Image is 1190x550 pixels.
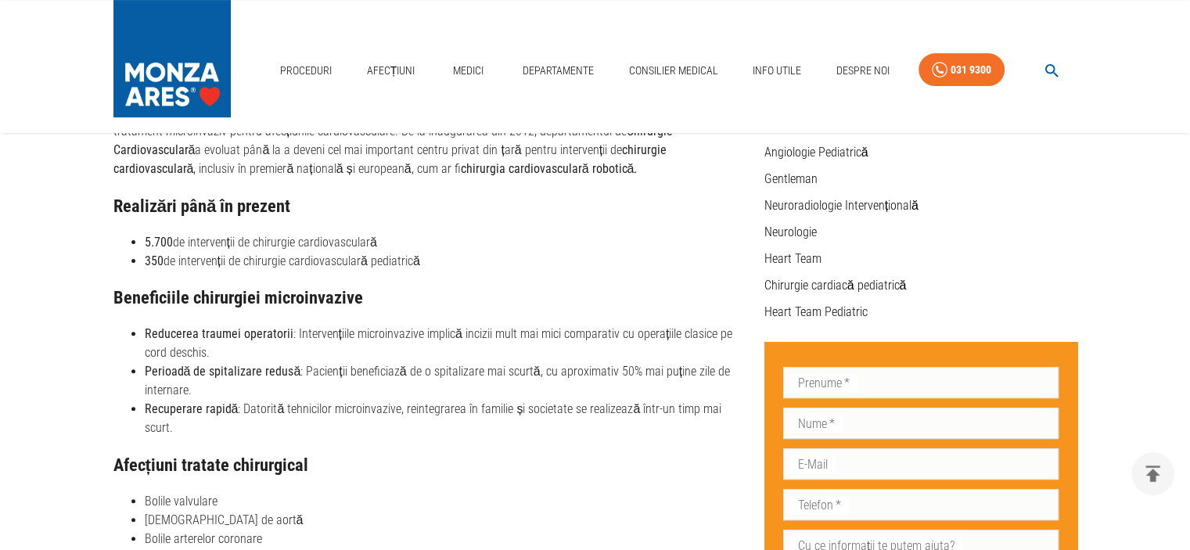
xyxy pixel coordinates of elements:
a: Despre Noi [830,55,896,87]
a: Angiologie Pediatrică [764,145,868,160]
button: delete [1131,452,1174,495]
strong: Perioadă de spitalizare redusă [145,364,301,379]
a: Neuroradiologie Intervențională [764,198,919,213]
h3: Beneficiile chirurgiei microinvazive [113,288,752,307]
div: 031 9300 [951,60,991,80]
a: Heart Team Pediatric [764,304,868,319]
a: Afecțiuni [361,55,422,87]
a: Consilier Medical [622,55,724,87]
strong: 350 [145,253,164,268]
a: Chirurgie cardiacă pediatrică [764,278,907,293]
a: Heart Team [764,251,821,266]
a: Proceduri [274,55,338,87]
li: : Intervențiile microinvazive implică incizii mult mai mici comparativ cu operațiile clasice pe c... [145,325,752,362]
li: de intervenții de chirurgie cardiovasculară​ [145,233,752,252]
p: Departamentul de este unul dintre cele mai performante din [GEOGRAPHIC_DATA], oferind soluții de ... [113,103,752,178]
li: [DEMOGRAPHIC_DATA] de aortă​ [145,511,752,530]
li: de intervenții de chirurgie cardiovasculară pediatrică​ [145,252,752,271]
strong: 5.700 [145,235,173,250]
a: Departamente [516,55,600,87]
li: : Pacienții beneficiază de o spitalizare mai scurtă, cu aproximativ 50% mai puține zile de intern... [145,362,752,400]
a: Gentleman [764,171,818,186]
h3: Realizări până în prezent [113,196,752,216]
strong: chirurgia cardiovasculară robotică. [461,161,638,176]
li: Bolile arterelor coronare​ [145,530,752,548]
strong: Reducerea traumei operatorii [145,326,293,341]
a: Info Utile [746,55,807,87]
a: Medici [444,55,494,87]
h3: Afecțiuni tratate chirurgical [113,455,752,475]
a: 031 9300 [919,53,1005,87]
li: Bolile valvulare​ [145,492,752,511]
strong: Recuperare rapidă [145,401,239,416]
a: Neurologie [764,225,817,239]
li: : Datorită tehnicilor microinvazive, reintegrarea în familie și societate se realizează într-un t... [145,400,752,437]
